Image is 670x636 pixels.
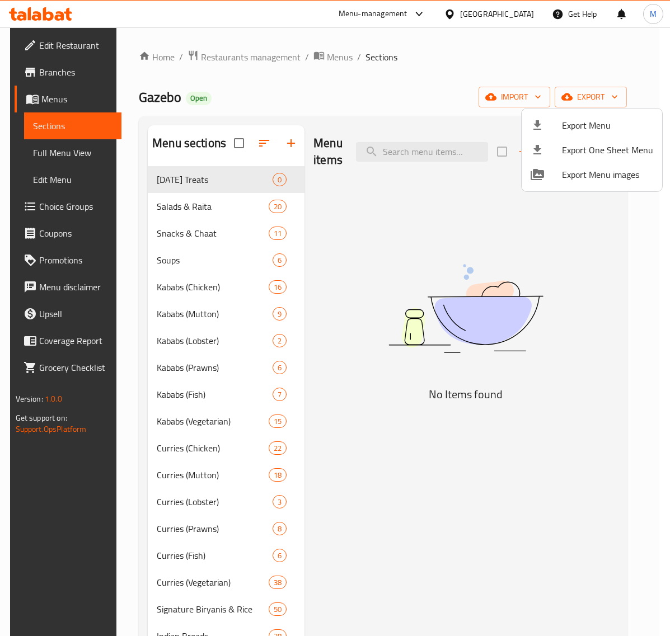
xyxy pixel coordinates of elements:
span: Export One Sheet Menu [562,143,653,157]
li: Export menu items [522,113,662,138]
span: Export Menu images [562,168,653,181]
li: Export Menu images [522,162,662,187]
li: Export one sheet menu items [522,138,662,162]
span: Export Menu [562,119,653,132]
